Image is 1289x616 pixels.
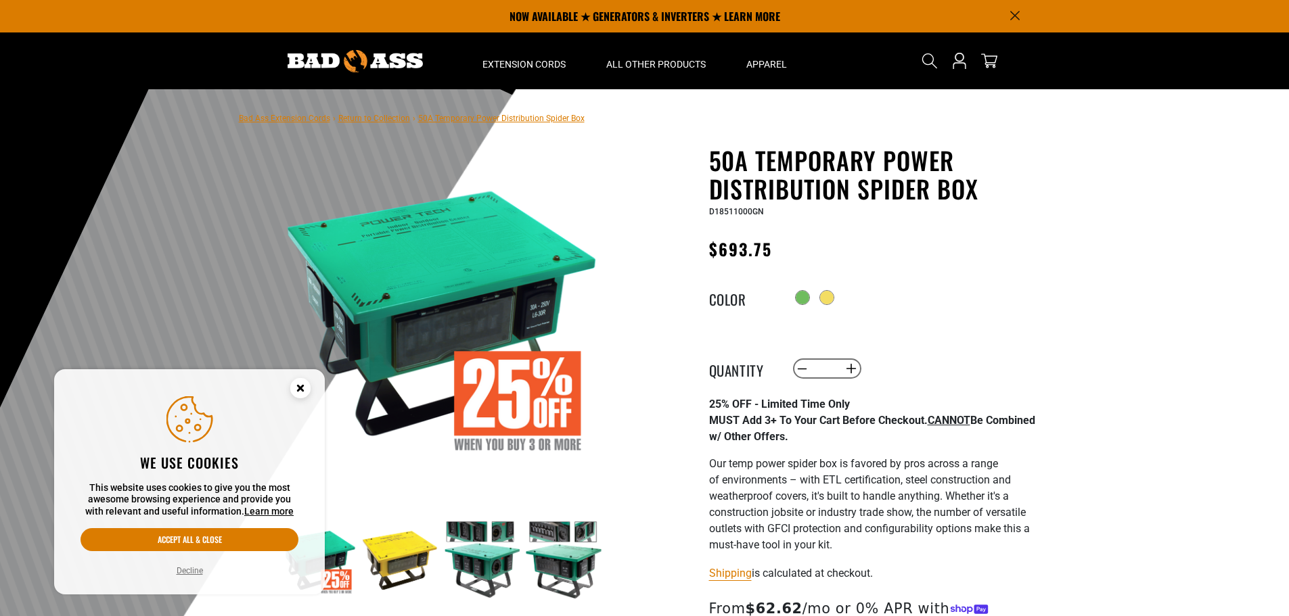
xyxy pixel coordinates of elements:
[443,521,521,599] img: green
[244,506,294,517] a: Learn more
[709,360,777,377] label: Quantity
[586,32,726,89] summary: All Other Products
[709,564,1041,582] div: is calculated at checkout.
[928,414,970,427] span: CANNOT
[239,114,330,123] a: Bad Ass Extension Cords
[81,454,298,471] h2: We use cookies
[462,32,586,89] summary: Extension Cords
[333,114,336,123] span: ›
[361,521,439,599] img: yellow
[709,567,752,579] a: Shipping
[173,564,207,577] button: Decline
[709,237,773,261] span: $693.75
[919,50,941,72] summary: Search
[338,114,410,123] a: Return to Collection
[709,414,1035,443] strong: MUST Add 3+ To Your Cart Before Checkout. Be Combined w/ Other Offers.
[709,457,1030,551] span: Our temp power spider box is favored by pros across a range of environments – with ETL certificat...
[482,58,566,70] span: Extension Cords
[81,482,298,518] p: This website uses cookies to give you the most awesome browsing experience and provide you with r...
[606,58,706,70] span: All Other Products
[746,58,787,70] span: Apparel
[288,50,423,72] img: Bad Ass Extension Cords
[726,32,807,89] summary: Apparel
[709,207,764,216] span: D18511000GN
[709,289,777,306] legend: Color
[709,398,850,410] strong: 25% OFF - Limited Time Only
[524,521,603,599] img: green
[413,114,415,123] span: ›
[709,396,1041,553] div: Page 1
[81,528,298,551] button: Accept all & close
[418,114,585,123] span: 50A Temporary Power Distribution Spider Box
[239,110,585,126] nav: breadcrumbs
[54,369,325,595] aside: Cookie Consent
[709,146,1041,203] h1: 50A Temporary Power Distribution Spider Box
